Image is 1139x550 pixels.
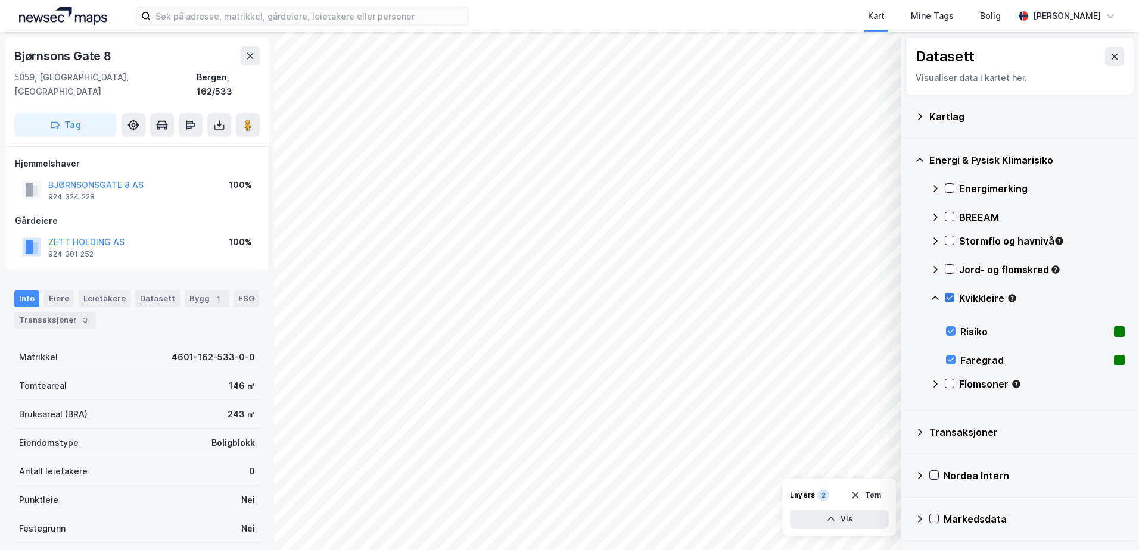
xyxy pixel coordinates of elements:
[185,290,229,307] div: Bygg
[249,464,255,479] div: 0
[944,512,1125,526] div: Markedsdata
[1033,9,1101,23] div: [PERSON_NAME]
[916,47,975,66] div: Datasett
[14,113,117,137] button: Tag
[172,350,255,364] div: 4601-162-533-0-0
[19,436,79,450] div: Eiendomstype
[911,9,954,23] div: Mine Tags
[212,293,224,305] div: 1
[960,353,1109,367] div: Faregrad
[959,291,1125,305] div: Kvikkleire
[79,314,91,326] div: 3
[790,510,889,529] button: Vis
[228,407,255,421] div: 243 ㎡
[14,290,39,307] div: Info
[48,249,94,259] div: 924 301 252
[241,521,255,536] div: Nei
[19,350,58,364] div: Matrikkel
[14,46,114,65] div: Bjørnsons Gate 8
[211,436,255,450] div: Boligblokk
[135,290,180,307] div: Datasett
[1054,236,1065,246] div: Tooltip anchor
[868,9,885,23] div: Kart
[929,425,1125,439] div: Transaksjoner
[79,290,130,307] div: Leietakere
[1007,293,1017,304] div: Tooltip anchor
[959,210,1125,224] div: BREEAM
[843,486,889,505] button: Tøm
[790,490,815,500] div: Layers
[229,178,252,192] div: 100%
[15,157,259,171] div: Hjemmelshaver
[197,70,260,99] div: Bergen, 162/533
[44,290,74,307] div: Eiere
[19,493,58,507] div: Punktleie
[929,153,1125,167] div: Energi & Fysisk Klimarisiko
[229,235,252,249] div: 100%
[14,70,197,99] div: 5059, [GEOGRAPHIC_DATA], [GEOGRAPHIC_DATA]
[241,493,255,507] div: Nei
[151,7,469,25] input: Søk på adresse, matrikkel, gårdeiere, leietakere eller personer
[19,521,66,536] div: Festegrunn
[19,464,88,479] div: Antall leietakere
[959,377,1125,391] div: Flomsoner
[15,214,259,228] div: Gårdeiere
[944,468,1125,483] div: Nordea Intern
[229,379,255,393] div: 146 ㎡
[1050,264,1061,275] div: Tooltip anchor
[916,71,1124,85] div: Visualiser data i kartet her.
[234,290,259,307] div: ESG
[19,7,107,25] img: logo.a4113a55bc3d86da70a041830d287a7e.svg
[959,182,1125,196] div: Energimerking
[959,262,1125,277] div: Jord- og flomskred
[1011,379,1022,389] div: Tooltip anchor
[929,110,1125,124] div: Kartlag
[19,407,88,421] div: Bruksareal (BRA)
[19,379,67,393] div: Tomteareal
[980,9,1001,23] div: Bolig
[959,234,1125,248] div: Stormflo og havnivå
[960,324,1109,339] div: Risiko
[48,192,95,202] div: 924 324 228
[1079,493,1139,550] iframe: Chat Widget
[14,312,96,329] div: Transaksjoner
[817,489,829,501] div: 2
